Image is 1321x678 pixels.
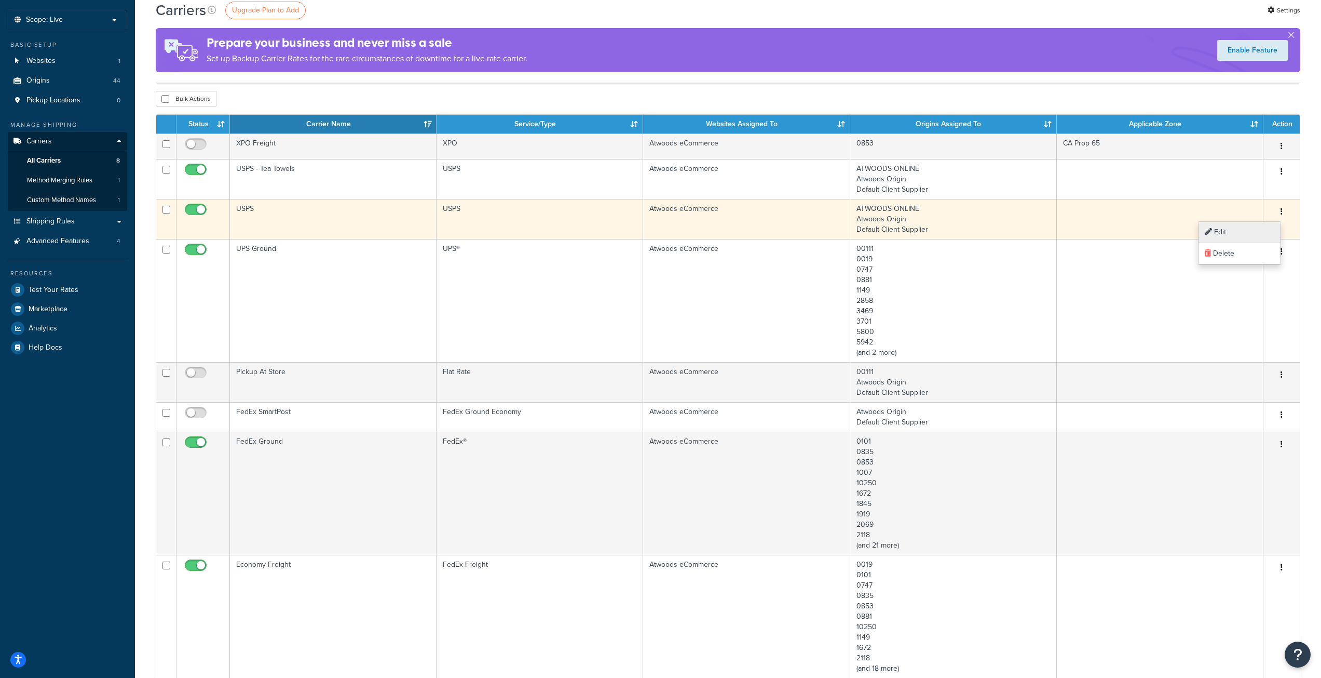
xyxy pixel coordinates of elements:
td: ATWOODS ONLINE Atwoods Origin Default Client Supplier [850,159,1057,199]
li: Carriers [8,132,127,211]
th: Status: activate to sort column ascending [176,115,230,134]
td: Atwoods eCommerce [643,362,850,402]
a: Settings [1268,3,1300,18]
h4: Prepare your business and never miss a sale [207,34,527,51]
li: Websites [8,51,127,71]
td: 00111 0019 0747 0881 1149 2858 3469 3701 5800 5942 (and 2 more) [850,239,1057,362]
a: Help Docs [8,338,127,357]
td: Atwoods eCommerce [643,134,850,159]
td: Atwoods eCommerce [643,199,850,239]
span: Method Merging Rules [27,176,92,185]
td: ATWOODS ONLINE Atwoods Origin Default Client Supplier [850,199,1057,239]
li: Custom Method Names [8,191,127,210]
a: Marketplace [8,300,127,318]
td: Economy Freight [230,555,437,678]
th: Action [1263,115,1300,134]
td: USPS [230,199,437,239]
td: 0101 0835 0853 1007 10250 1672 1845 1919 2069 2118 (and 21 more) [850,432,1057,555]
td: Atwoods Origin Default Client Supplier [850,402,1057,432]
span: 44 [113,76,120,85]
td: FedEx SmartPost [230,402,437,432]
a: Test Your Rates [8,281,127,299]
span: Shipping Rules [26,217,75,226]
td: CA Prop 65 [1057,134,1263,159]
a: Pickup Locations 0 [8,91,127,110]
span: Upgrade Plan to Add [232,5,299,16]
td: Atwoods eCommerce [643,432,850,555]
td: FedEx® [437,432,643,555]
span: 0 [117,96,120,105]
span: 1 [118,196,120,205]
span: Analytics [29,324,57,333]
a: Enable Feature [1217,40,1288,61]
span: All Carriers [27,156,61,165]
td: XPO Freight [230,134,437,159]
span: Test Your Rates [29,286,78,295]
span: 4 [117,237,120,246]
a: Carriers [8,132,127,151]
td: UPS® [437,239,643,362]
td: FedEx Ground [230,432,437,555]
th: Service/Type: activate to sort column ascending [437,115,643,134]
button: Bulk Actions [156,91,216,107]
td: FedEx Freight [437,555,643,678]
span: Custom Method Names [27,196,96,205]
li: Advanced Features [8,232,127,251]
a: Upgrade Plan to Add [225,2,306,19]
div: Manage Shipping [8,121,127,129]
span: Origins [26,76,50,85]
span: Advanced Features [26,237,89,246]
td: Atwoods eCommerce [643,402,850,432]
td: USPS - Tea Towels [230,159,437,199]
a: Custom Method Names 1 [8,191,127,210]
div: Resources [8,269,127,278]
li: Origins [8,71,127,90]
span: 1 [118,176,120,185]
span: Marketplace [29,305,67,314]
th: Applicable Zone: activate to sort column ascending [1057,115,1263,134]
a: Analytics [8,319,127,338]
td: UPS Ground [230,239,437,362]
a: Shipping Rules [8,212,127,231]
td: 0019 0101 0747 0835 0853 0881 10250 1149 1672 2118 (and 18 more) [850,555,1057,678]
button: Open Resource Center [1285,642,1311,668]
span: Websites [26,57,56,65]
img: ad-rules-rateshop-fe6ec290ccb7230408bd80ed9643f0289d75e0ffd9eb532fc0e269fcd187b520.png [156,28,207,72]
td: Atwoods eCommerce [643,239,850,362]
th: Websites Assigned To: activate to sort column ascending [643,115,850,134]
p: Set up Backup Carrier Rates for the rare circumstances of downtime for a live rate carrier. [207,51,527,66]
td: USPS [437,159,643,199]
td: 00111 Atwoods Origin Default Client Supplier [850,362,1057,402]
a: Delete [1199,243,1281,264]
a: Advanced Features 4 [8,232,127,251]
td: Pickup At Store [230,362,437,402]
td: XPO [437,134,643,159]
td: Atwoods eCommerce [643,159,850,199]
span: 1 [118,57,120,65]
span: 8 [116,156,120,165]
span: Help Docs [29,343,62,352]
a: Edit [1199,222,1281,243]
th: Origins Assigned To: activate to sort column ascending [850,115,1057,134]
div: Basic Setup [8,41,127,49]
span: Pickup Locations [26,96,80,105]
td: 0853 [850,134,1057,159]
td: FedEx Ground Economy [437,402,643,432]
li: Method Merging Rules [8,171,127,190]
a: All Carriers 8 [8,151,127,170]
li: All Carriers [8,151,127,170]
span: Scope: Live [26,16,63,24]
td: Atwoods eCommerce [643,555,850,678]
th: Carrier Name: activate to sort column ascending [230,115,437,134]
a: Method Merging Rules 1 [8,171,127,190]
a: Websites 1 [8,51,127,71]
td: USPS [437,199,643,239]
span: Carriers [26,137,52,146]
li: Pickup Locations [8,91,127,110]
td: Flat Rate [437,362,643,402]
a: Origins 44 [8,71,127,90]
